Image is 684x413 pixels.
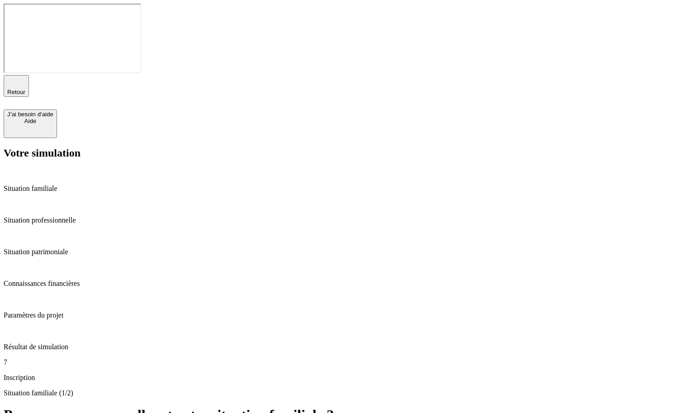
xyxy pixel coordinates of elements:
[4,311,680,319] p: Paramètres du projet
[4,248,680,256] p: Situation patrimoniale
[7,118,53,124] div: Aide
[4,358,680,366] p: 7
[4,109,57,138] button: J’ai besoin d'aideAide
[4,280,680,288] p: Connaissances financières
[4,185,680,193] p: Situation familiale
[4,216,680,224] p: Situation professionnelle
[4,75,29,97] button: Retour
[7,89,25,95] span: Retour
[4,389,680,397] p: Situation familiale (1/2)
[4,343,680,351] p: Résultat de simulation
[4,374,680,382] p: Inscription
[4,147,680,159] h2: Votre simulation
[7,111,53,118] div: J’ai besoin d'aide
